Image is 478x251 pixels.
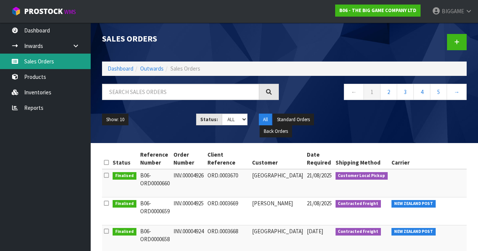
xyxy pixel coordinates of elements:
[102,34,279,43] h1: Sales Orders
[273,114,314,126] button: Standard Orders
[442,8,464,15] span: BIGGAME
[200,116,218,123] strong: Status:
[250,197,305,225] td: [PERSON_NAME]
[336,228,381,236] span: Contracted Freight
[250,149,305,169] th: Customer
[102,84,259,100] input: Search sales orders
[113,228,136,236] span: Finalised
[108,65,133,72] a: Dashboard
[140,65,164,72] a: Outwards
[102,114,128,126] button: Show: 10
[250,169,305,197] td: [GEOGRAPHIC_DATA]
[397,84,414,100] a: 3
[305,149,334,169] th: Date Required
[172,169,206,197] td: INV.00004926
[170,65,200,72] span: Sales Orders
[206,197,250,225] td: ORD.0003669
[364,84,381,100] a: 1
[24,6,63,16] span: ProStock
[113,172,136,180] span: Finalised
[391,228,436,236] span: NEW ZEALAND POST
[336,200,381,208] span: Contracted Freight
[138,197,172,225] td: B06-ORD0000659
[260,125,292,137] button: Back Orders
[334,149,390,169] th: Shipping Method
[307,228,323,235] span: [DATE]
[138,149,172,169] th: Reference Number
[339,7,416,14] strong: B06 - THE BIG GAME COMPANY LTD
[206,169,250,197] td: ORD.0003670
[64,8,76,15] small: WMS
[380,84,397,100] a: 2
[172,149,206,169] th: Order Number
[447,84,467,100] a: →
[172,197,206,225] td: INV.00004925
[344,84,364,100] a: ←
[113,200,136,208] span: Finalised
[391,200,436,208] span: NEW ZEALAND POST
[138,169,172,197] td: B06-ORD0000660
[259,114,272,126] button: All
[336,172,388,180] span: Customer Local Pickup
[430,84,447,100] a: 5
[111,149,138,169] th: Status
[413,84,430,100] a: 4
[307,200,332,207] span: 21/08/2025
[11,6,21,16] img: cube-alt.png
[290,84,467,102] nav: Page navigation
[206,149,250,169] th: Client Reference
[307,172,332,179] span: 21/08/2025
